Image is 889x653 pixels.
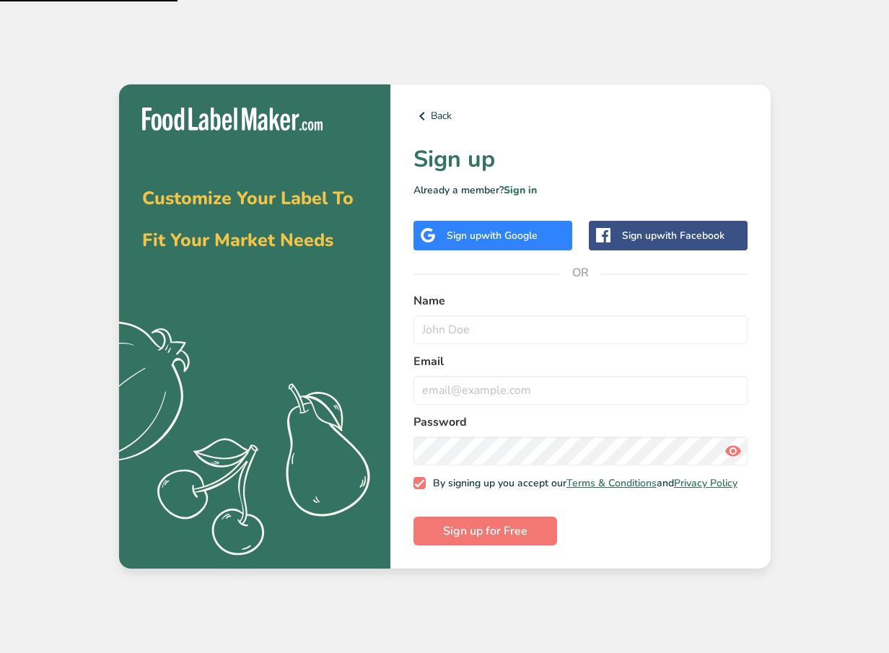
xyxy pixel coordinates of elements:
[413,142,748,177] h1: Sign up
[413,292,748,310] label: Name
[426,477,737,490] span: By signing up you accept our and
[413,315,748,344] input: John Doe
[413,183,748,198] p: Already a member?
[142,108,323,131] img: Food Label Maker
[622,228,724,243] div: Sign up
[413,376,748,405] input: email@example.com
[481,229,538,242] span: with Google
[443,522,527,540] span: Sign up for Free
[413,517,557,545] button: Sign up for Free
[447,228,538,243] div: Sign up
[413,353,748,370] label: Email
[413,108,748,125] a: Back
[657,229,724,242] span: with Facebook
[559,251,602,294] span: OR
[504,183,537,197] a: Sign in
[142,186,354,253] span: Customize Your Label To Fit Your Market Needs
[413,413,748,431] label: Password
[674,476,737,490] a: Privacy Policy
[566,476,657,490] a: Terms & Conditions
